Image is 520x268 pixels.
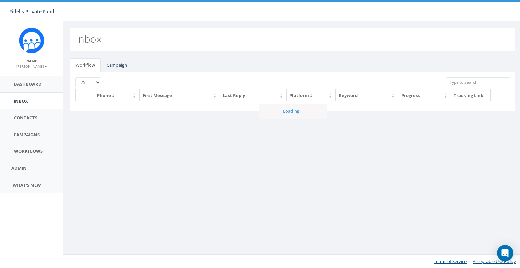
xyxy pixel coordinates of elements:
a: Workflow [70,58,101,72]
input: Type to search [446,77,510,87]
span: What's New [13,182,41,188]
th: Keyword [336,89,398,101]
th: Progress [398,89,451,101]
span: Inbox [14,98,28,104]
small: [PERSON_NAME] [16,64,47,69]
span: Workflows [14,148,43,154]
span: Fidelis Private Fund [9,8,55,15]
th: First Message [140,89,220,101]
th: Last Reply [220,89,287,101]
span: Campaigns [14,131,40,138]
a: [PERSON_NAME] [16,63,47,69]
small: Name [26,59,37,63]
th: Tracking Link [451,89,491,101]
img: Rally_Corp_Icon.png [19,28,44,53]
a: Terms of Service [434,258,467,264]
th: Phone # [94,89,140,101]
a: Campaign [101,58,132,72]
a: Acceptable Use Policy [473,258,516,264]
th: Platform # [287,89,336,101]
div: Loading... [259,104,327,119]
h2: Inbox [75,33,102,44]
div: Open Intercom Messenger [497,245,513,261]
span: Contacts [14,115,37,121]
span: Dashboard [14,81,42,87]
span: Admin [11,165,27,171]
